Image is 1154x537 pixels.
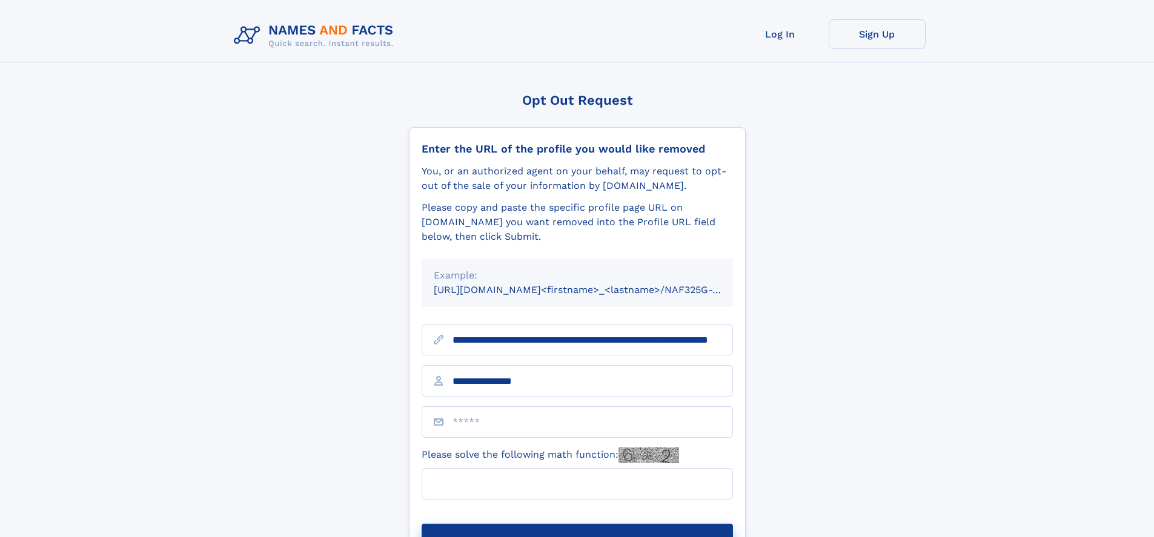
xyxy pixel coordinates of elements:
[409,93,746,108] div: Opt Out Request
[229,19,403,52] img: Logo Names and Facts
[422,142,733,156] div: Enter the URL of the profile you would like removed
[434,268,721,283] div: Example:
[434,284,756,295] small: [URL][DOMAIN_NAME]<firstname>_<lastname>/NAF325G-xxxxxxxx
[829,19,926,49] a: Sign Up
[422,447,679,463] label: Please solve the following math function:
[732,19,829,49] a: Log In
[422,200,733,244] div: Please copy and paste the specific profile page URL on [DOMAIN_NAME] you want removed into the Pr...
[422,164,733,193] div: You, or an authorized agent on your behalf, may request to opt-out of the sale of your informatio...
